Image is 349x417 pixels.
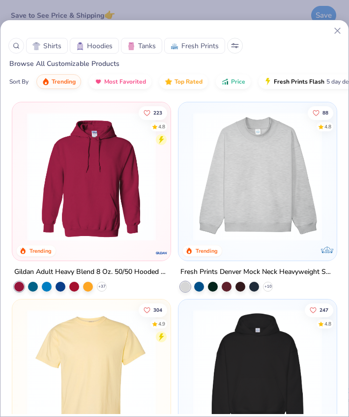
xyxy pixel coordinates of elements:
button: TanksTanks [121,38,162,54]
img: 01756b78-01f6-4cc6-8d8a-3c30c1a0c8ac [22,112,161,241]
button: Top Rated [159,74,208,89]
span: Fresh Prints Flash [274,78,324,86]
div: 4.8 [158,123,165,131]
div: 4.8 [324,321,331,328]
span: Fresh Prints [181,41,219,51]
div: Sort By [9,77,29,86]
span: + 10 [264,284,272,290]
img: TopRated.gif [165,78,173,86]
img: a164e800-7022-4571-a324-30c76f641635 [161,112,299,241]
img: Tanks [127,42,135,50]
img: Shirts [32,42,40,50]
span: 223 [153,111,162,116]
img: flash.gif [264,78,272,86]
span: 88 [322,111,328,116]
img: Gildan logo [155,247,168,259]
div: Fresh Prints Denver Mock Neck Heavyweight Sweatshirt [180,266,335,278]
button: Like [308,106,333,120]
div: 4.8 [324,123,331,131]
span: Tanks [138,41,156,51]
button: Trending [36,74,81,89]
div: 4.9 [158,321,165,328]
div: Gildan Adult Heavy Blend 8 Oz. 50/50 Hooded Sweatshirt [14,266,169,278]
button: Like [139,106,167,120]
span: Most Favorited [104,78,146,86]
span: Hoodies [87,41,113,51]
button: Like [139,303,167,317]
button: Fresh PrintsFresh Prints [164,38,225,54]
span: Browse All Customizable Products [0,59,119,68]
span: + 37 [98,284,106,290]
button: Price [216,74,251,89]
span: Price [231,78,245,86]
img: most_fav.gif [94,78,102,86]
span: 304 [153,308,162,313]
span: Trending [52,78,76,86]
span: 247 [320,308,328,313]
img: trending.gif [42,78,50,86]
button: HoodiesHoodies [70,38,119,54]
img: Fresh Prints [171,42,178,50]
span: Top Rated [174,78,203,86]
button: Sort Popup Button [227,38,243,54]
button: Most Favorited [89,74,151,89]
button: ShirtsShirts [26,38,68,54]
img: f5d85501-0dbb-4ee4-b115-c08fa3845d83 [188,112,327,241]
span: Shirts [43,41,61,51]
button: Like [305,303,333,317]
img: Hoodies [76,42,84,50]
